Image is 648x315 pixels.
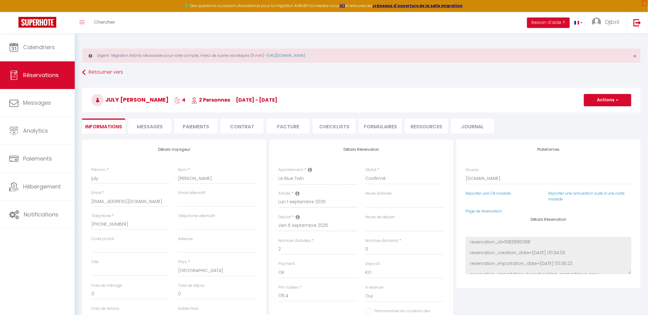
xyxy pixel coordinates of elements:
[23,127,48,134] span: Analytics
[91,167,106,173] label: Prénom
[178,236,193,242] label: Adresse
[91,259,99,265] label: Ville
[91,283,122,289] label: Frais de ménage
[313,119,356,134] li: CHECKLISTS
[365,238,398,244] label: Nombre d'enfants
[584,94,631,106] button: Actions
[178,190,205,196] label: Email alternatif
[178,213,215,219] label: Téléphone alternatif
[466,208,502,214] a: Page de réservation
[549,191,625,202] a: Reporter une annulation suite à une carte invalide
[466,147,631,152] h4: Plateformes
[178,167,187,173] label: Nom
[466,167,479,173] label: Source
[23,71,59,79] span: Réservations
[23,183,61,190] span: Hébergement
[174,96,185,103] span: 4
[174,119,217,134] li: Paiements
[466,191,511,196] a: Reporter une CB invalide
[279,191,291,196] label: Arrivée
[587,12,627,33] a: ... Djibril
[633,52,637,60] span: ×
[365,285,384,290] label: A relancer
[91,213,111,219] label: Téléphone
[236,96,277,103] span: [DATE] - [DATE]
[527,17,570,28] button: Besoin d'aide ?
[634,19,641,26] img: logout
[405,119,448,134] li: Ressources
[82,119,125,134] li: Informations
[24,211,58,218] span: Notifications
[279,147,444,152] h4: Détails Réservation
[279,167,304,173] label: Appartement
[365,261,380,267] label: Deposit
[5,2,23,21] button: Ouvrir le widget de chat LiveChat
[221,119,264,134] li: Contrat
[89,12,120,33] a: Chercher
[267,119,310,134] li: Facture
[91,190,101,196] label: Email
[466,217,631,222] h4: Détails Réservation
[82,67,641,78] a: Retourner vers
[279,238,311,244] label: Nombre d'adultes
[91,147,257,152] h4: Détails Voyageur
[91,236,114,242] label: Code postal
[365,191,392,196] label: Heure d'arrivée
[91,306,119,312] label: Frais de service
[23,99,51,107] span: Messages
[178,306,199,312] label: Autres frais
[365,167,376,173] label: Statut
[279,214,291,220] label: Départ
[91,96,169,103] span: july [PERSON_NAME]
[267,53,305,58] a: [URL][DOMAIN_NAME]
[451,119,494,134] li: Journal
[18,17,56,28] img: Super Booking
[82,49,641,63] div: Urgent : Migration Airbnb nécessaire pour votre compte, merci de suivre ces étapes (5 min) -
[178,283,205,289] label: Taxe de séjour
[23,43,55,51] span: Calendriers
[279,285,299,290] label: Prix nuitées
[94,19,115,25] span: Chercher
[633,53,637,59] button: Close
[365,214,395,220] label: Heure de départ
[372,3,463,8] a: créneaux d'ouverture de la salle migration
[359,119,402,134] li: FORMULAIRES
[191,96,230,103] span: 2 Personnes
[340,3,345,8] a: ICI
[605,18,619,26] span: Djibril
[23,155,52,162] span: Paiements
[279,261,295,267] label: Payment
[592,17,601,27] img: ...
[178,259,187,265] label: Pays
[137,123,163,130] span: Messages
